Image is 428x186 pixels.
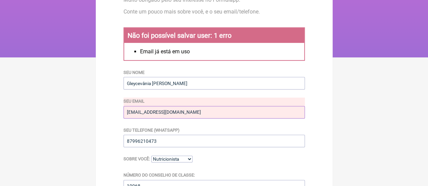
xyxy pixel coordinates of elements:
label: Seu email [123,99,144,104]
p: Conte um pouco mais sobre você, e o seu email/telefone. [123,8,305,15]
li: Email já está em uso [140,48,302,55]
input: Seu nome completo [123,77,305,89]
label: Número do Conselho de Classe: [123,172,195,178]
label: Seu telefone (WhatsApp) [123,128,179,133]
input: Seu número de telefone para entrarmos em contato [123,135,305,147]
h2: Não foi possível salvar user: 1 erro [124,28,304,43]
label: Sobre você: [123,156,150,161]
input: Um email para entrarmos em contato [123,106,305,118]
label: Seu nome [123,70,144,75]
